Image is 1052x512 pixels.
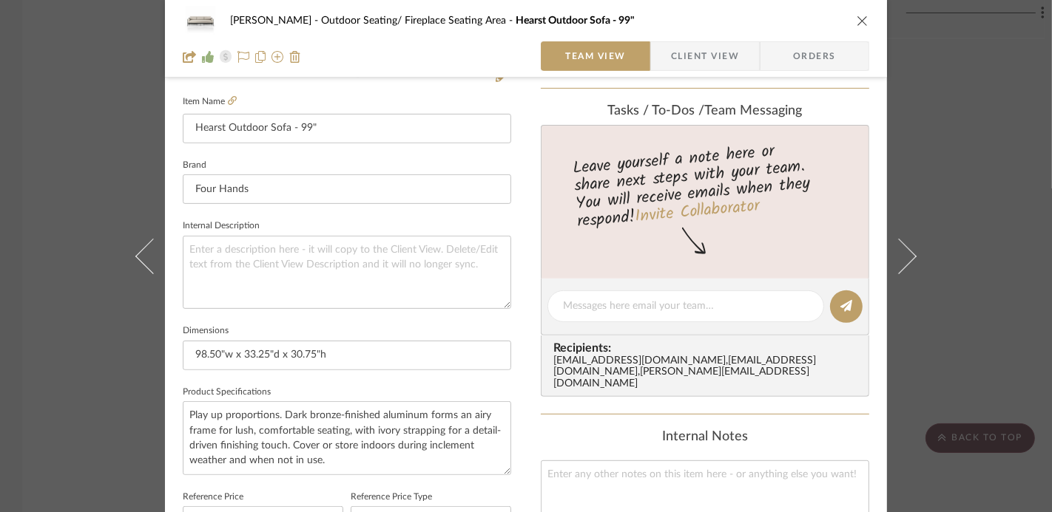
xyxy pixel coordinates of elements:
[183,95,237,108] label: Item Name
[565,41,626,71] span: Team View
[183,327,229,335] label: Dimensions
[671,41,739,71] span: Client View
[856,14,869,27] button: close
[516,16,635,26] span: Hearst Outdoor Sofa - 99"
[183,114,511,143] input: Enter Item Name
[230,16,321,26] span: [PERSON_NAME]
[634,194,761,231] a: Invite Collaborator
[183,494,243,501] label: Reference Price
[183,174,511,204] input: Enter Brand
[777,41,852,71] span: Orders
[553,341,863,355] span: Recipients:
[351,494,432,501] label: Reference Price Type
[608,104,705,117] span: Tasks / To-Dos /
[541,103,869,120] div: team Messaging
[183,6,218,35] img: daa1b4ce-bcab-47f5-8a6e-0da4a877e595_48x40.jpg
[289,51,301,63] img: Remove from project
[183,162,206,169] label: Brand
[183,341,511,370] input: Enter the dimensions of this item
[183,222,260,230] label: Internal Description
[553,355,863,391] div: [EMAIL_ADDRESS][DOMAIN_NAME] , [EMAIL_ADDRESS][DOMAIN_NAME] , [PERSON_NAME][EMAIL_ADDRESS][DOMAIN...
[321,16,516,26] span: Outdoor Seating/ Fireplace Seating Area
[541,429,869,446] div: Internal Notes
[539,135,871,234] div: Leave yourself a note here or share next steps with your team. You will receive emails when they ...
[183,389,271,396] label: Product Specifications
